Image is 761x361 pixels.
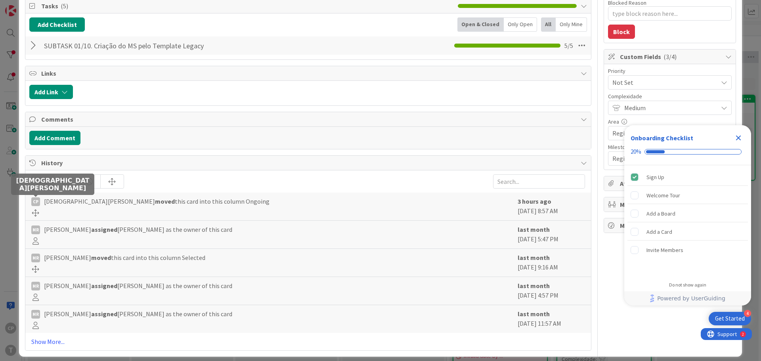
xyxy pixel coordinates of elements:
[41,69,577,78] span: Links
[29,131,80,145] button: Add Comment
[627,187,748,204] div: Welcome Tour is incomplete.
[612,128,714,139] span: Registo Civil
[17,1,36,11] span: Support
[44,253,205,262] span: [PERSON_NAME] this card into this column Selected
[41,115,577,124] span: Comments
[608,68,732,74] div: Priority
[91,254,111,262] b: moved
[620,52,721,61] span: Custom Fields
[627,241,748,259] div: Invite Members is incomplete.
[31,225,40,234] div: MR
[624,125,751,306] div: Checklist Container
[620,221,721,230] span: Metrics
[14,177,91,192] h5: [DEMOGRAPHIC_DATA][PERSON_NAME]
[624,291,751,306] div: Footer
[631,148,745,155] div: Checklist progress: 20%
[41,1,454,11] span: Tasks
[709,312,751,325] div: Open Get Started checklist, remaining modules: 4
[31,282,40,290] div: MR
[518,310,550,318] b: last month
[564,41,573,50] span: 5 / 5
[518,309,585,329] div: [DATE] 11:57 AM
[657,294,725,303] span: Powered by UserGuiding
[669,282,706,288] div: Do not show again
[612,77,714,88] span: Not Set
[646,191,680,200] div: Welcome Tour
[608,144,732,150] div: Milestone
[41,158,577,168] span: History
[44,281,232,290] span: [PERSON_NAME] [PERSON_NAME] as the owner of this card
[518,225,550,233] b: last month
[608,94,732,99] div: Complexidade
[518,281,585,301] div: [DATE] 4:57 PM
[620,200,721,209] span: Mirrors
[627,168,748,186] div: Sign Up is complete.
[628,291,747,306] a: Powered by UserGuiding
[518,254,550,262] b: last month
[31,310,40,319] div: MR
[29,85,73,99] button: Add Link
[715,315,745,323] div: Get Started
[624,102,714,113] span: Medium
[91,282,117,290] b: assigned
[631,148,641,155] div: 20%
[518,253,585,273] div: [DATE] 9:16 AM
[744,310,751,317] div: 4
[518,197,551,205] b: 3 hours ago
[620,179,721,188] span: Attachments
[646,245,683,255] div: Invite Members
[44,309,232,319] span: [PERSON_NAME] [PERSON_NAME] as the owner of this card
[612,153,714,164] span: Registos
[646,172,664,182] div: Sign Up
[518,197,585,216] div: [DATE] 8:57 AM
[556,17,587,32] div: Only Mine
[31,254,40,262] div: MR
[31,337,585,346] a: Show More...
[61,2,68,10] span: ( 5 )
[608,119,732,124] div: Area
[518,282,550,290] b: last month
[608,25,635,39] button: Block
[155,197,175,205] b: moved
[646,227,672,237] div: Add a Card
[627,205,748,222] div: Add a Board is incomplete.
[44,225,232,234] span: [PERSON_NAME] [PERSON_NAME] as the owner of this card
[504,17,537,32] div: Only Open
[29,17,85,32] button: Add Checklist
[732,132,745,144] div: Close Checklist
[41,38,220,53] input: Add Checklist...
[493,174,585,189] input: Search...
[627,223,748,241] div: Add a Card is incomplete.
[91,225,117,233] b: assigned
[41,3,43,10] div: 2
[646,209,675,218] div: Add a Board
[44,197,270,206] span: [DEMOGRAPHIC_DATA][PERSON_NAME] this card into this column Ongoing
[518,225,585,244] div: [DATE] 5:47 PM
[624,165,751,277] div: Checklist items
[663,53,677,61] span: ( 3/4 )
[457,17,504,32] div: Open & Closed
[631,133,693,143] div: Onboarding Checklist
[31,197,40,206] div: CP
[541,17,556,32] div: All
[91,310,117,318] b: assigned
